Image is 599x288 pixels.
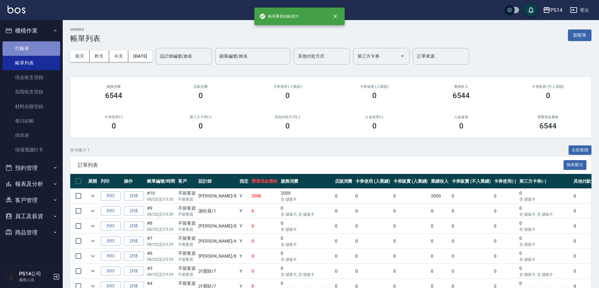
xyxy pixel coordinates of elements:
button: 登出 [567,4,591,16]
div: PS14 [550,6,562,14]
td: 0 [450,249,492,264]
td: 0 [518,189,572,203]
td: [PERSON_NAME] /8 [197,219,238,233]
a: 高階收支登錄 [3,85,60,99]
h3: 6544 [105,91,123,100]
button: 前天 [70,50,90,62]
td: Y [238,264,250,279]
h2: 營業現金應收 [512,115,584,119]
td: 0 [279,234,333,249]
td: 0 [279,249,333,264]
p: 含 儲值卡 [519,242,570,247]
div: 不留客資 [178,205,196,212]
h2: 卡券販賣 (入業績) [338,85,410,89]
p: 08/22 (五) 15:29 [147,242,175,247]
td: 0 [354,219,392,233]
h3: 0 [372,91,377,100]
td: Y [238,234,250,249]
td: [PERSON_NAME] /4 [197,234,238,249]
td: 0 [279,219,333,233]
h3: 0 [199,122,203,130]
button: PS14 [540,4,565,17]
a: 詳情 [124,206,144,216]
a: 現金收支登錄 [3,70,60,85]
td: 0 [250,204,279,218]
td: 0 [354,249,392,264]
td: 0 [492,249,518,264]
p: 含 儲值卡, 含 儲值卡 [519,212,570,217]
p: 不留客資 [178,196,196,202]
div: 不留客資 [178,235,196,242]
h3: 0 [199,91,203,100]
button: [DATE] [128,50,152,62]
a: 新開單 [568,32,591,38]
th: 卡券使用(-) [492,174,518,189]
td: 0 [392,189,430,203]
p: 不留客資 [178,212,196,217]
a: 帳單列表 [3,56,60,70]
td: Y [238,249,250,264]
button: 新開單 [568,29,591,41]
td: 0 [392,219,430,233]
button: 櫃檯作業 [3,23,60,39]
h3: 6544 [539,122,557,130]
h2: 卡券販賣 (不入業績) [512,85,584,89]
button: 員工及薪資 [3,208,60,224]
td: 0 [250,234,279,249]
th: 操作 [122,174,146,189]
h5: PS14公司 [19,271,51,277]
button: Open [397,51,407,61]
p: 含 儲值卡, 含 儲值卡 [281,212,331,217]
h3: 帳單列表 [70,34,100,43]
td: 0 [492,204,518,218]
td: 2000 [429,189,450,203]
button: expand row [88,236,98,246]
p: 不留客資 [178,257,196,262]
button: close [328,9,342,23]
a: 每日結帳 [3,114,60,128]
p: 含 儲值卡 [281,242,331,247]
a: 排班表 [3,128,60,143]
h3: 0 [459,122,464,130]
a: 現場電腦打卡 [3,143,60,157]
button: 商品管理 [3,224,60,241]
td: #9 [146,204,177,218]
td: 0 [354,189,392,203]
h2: ORDERS [70,28,100,32]
span: 帳單重新結帳成功 [259,13,298,19]
button: 列印 [101,251,121,261]
button: 列印 [101,236,121,246]
th: 卡券販賣 (不入業績) [450,174,492,189]
td: 0 [392,234,430,249]
td: 謝松晨 /1 [197,204,238,218]
td: [PERSON_NAME] /8 [197,249,238,264]
td: 0 [450,219,492,233]
a: 打帳單 [3,41,60,56]
button: 今天 [109,50,129,62]
td: 0 [333,264,354,279]
td: 0 [333,189,354,203]
a: 詳情 [124,221,144,231]
a: 詳情 [124,236,144,246]
button: expand row [88,266,98,276]
a: 詳情 [124,251,144,261]
th: 客戶 [177,174,197,189]
button: save [525,4,537,16]
td: 0 [429,204,450,218]
button: 列印 [101,266,121,276]
p: 08/22 (五) 15:29 [147,257,175,262]
p: 不留客資 [178,272,196,277]
p: 08/22 (五) 15:29 [147,272,175,277]
a: 詳情 [124,266,144,276]
th: 列印 [99,174,122,189]
td: 0 [518,234,572,249]
td: 0 [429,219,450,233]
div: 不留客資 [178,265,196,272]
a: 報表匯出 [564,162,587,168]
th: 帳單編號/時間 [146,174,177,189]
div: 不留客資 [178,190,196,196]
button: expand row [88,206,98,216]
td: 0 [429,249,450,264]
h2: 入金使用(-) [338,115,410,119]
p: 共 10 筆, 1 / 1 [70,147,90,153]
